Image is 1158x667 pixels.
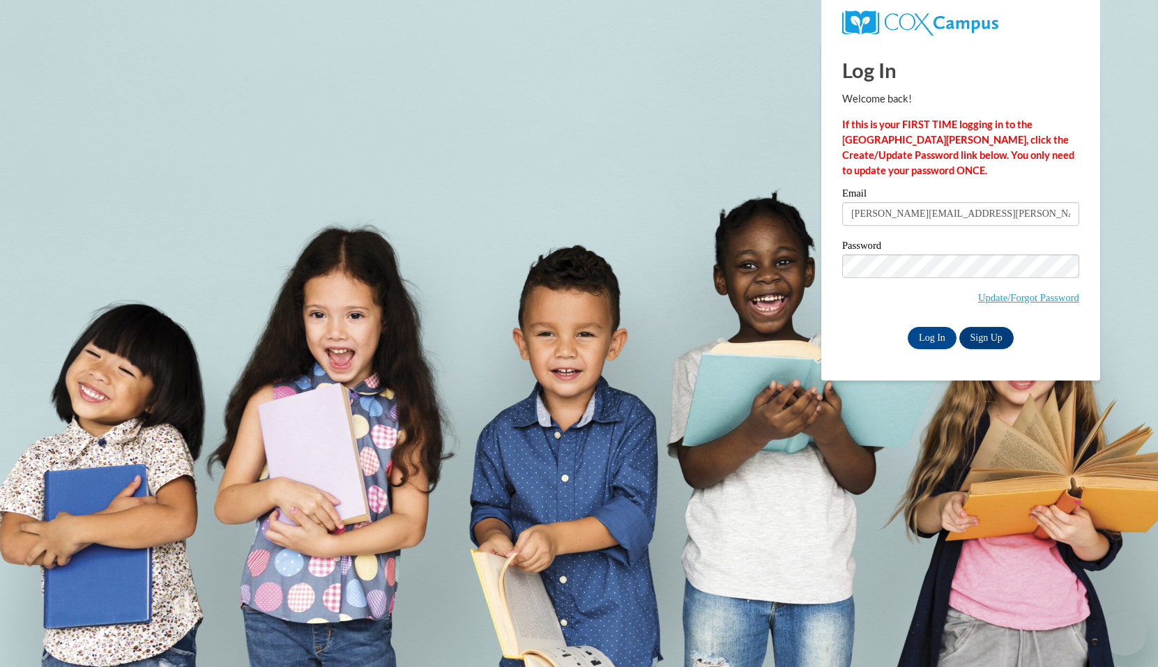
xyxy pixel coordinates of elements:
[908,327,957,349] input: Log In
[842,10,1079,36] a: COX Campus
[978,292,1079,303] a: Update/Forgot Password
[842,240,1079,254] label: Password
[842,10,998,36] img: COX Campus
[1102,611,1147,656] iframe: Button to launch messaging window
[842,91,1079,107] p: Welcome back!
[842,118,1074,176] strong: If this is your FIRST TIME logging in to the [GEOGRAPHIC_DATA][PERSON_NAME], click the Create/Upd...
[842,188,1079,202] label: Email
[959,327,1014,349] a: Sign Up
[842,56,1079,84] h1: Log In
